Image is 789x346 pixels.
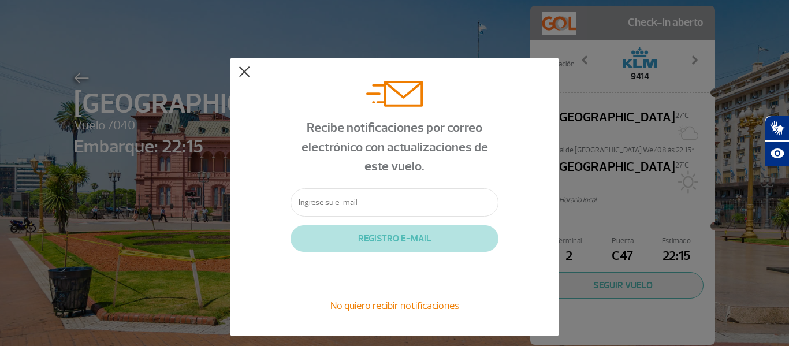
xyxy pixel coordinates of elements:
span: No quiero recibir notificaciones [330,299,459,312]
div: Plugin de acessibilidade da Hand Talk. [765,116,789,166]
button: REGISTRO E-MAIL [291,225,498,252]
span: Recibe notificaciones por correo electrónico con actualizaciones de este vuelo. [302,120,488,174]
button: Abrir recursos assistivos. [765,141,789,166]
input: Ingrese su e-mail [291,188,498,217]
button: Abrir tradutor de língua de sinais. [765,116,789,141]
